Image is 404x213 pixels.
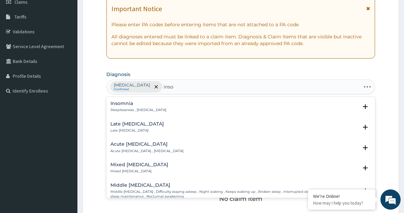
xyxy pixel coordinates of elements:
p: All diagnoses entered must be linked to a claim item. Diagnosis & Claim Items that are visible bu... [111,33,370,47]
p: No claim item [219,196,262,202]
p: [MEDICAL_DATA] [114,82,150,88]
label: Diagnosis [106,71,130,78]
h4: Acute [MEDICAL_DATA] [110,142,183,147]
i: open select status [361,103,369,111]
textarea: Type your message and hit 'Enter' [3,142,128,165]
span: We're online! [39,64,93,132]
p: Please enter PA codes before entering items that are not attached to a PA code [111,21,370,28]
p: How may I help you today? [313,200,370,206]
h1: Important Notice [111,5,162,12]
h4: Late [MEDICAL_DATA] [110,121,164,127]
p: Acute [MEDICAL_DATA] , [MEDICAL_DATA] [110,149,183,153]
p: Sleeplessness , [MEDICAL_DATA] [110,108,166,112]
div: We're Online! [313,193,370,199]
p: Late [MEDICAL_DATA] [110,128,164,133]
h4: Mixed [MEDICAL_DATA] [110,162,168,167]
div: Minimize live chat window [110,3,127,20]
i: open select status [361,123,369,131]
i: open select status [361,164,369,172]
img: d_794563401_company_1708531726252_794563401 [12,34,27,50]
span: remove selection option [153,84,159,90]
i: open select status [361,187,369,195]
div: Chat with us now [35,38,113,46]
small: Confirmed [114,88,150,91]
p: Mixed [MEDICAL_DATA] [110,169,168,174]
span: Tariffs [14,14,27,20]
i: open select status [361,144,369,152]
h4: Insomnia [110,101,166,106]
h4: Middle [MEDICAL_DATA] [110,183,358,188]
p: Middle [MEDICAL_DATA] , Difficulty staying asleep , Night waking , Keeps waking up , Broken sleep... [110,189,358,199]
